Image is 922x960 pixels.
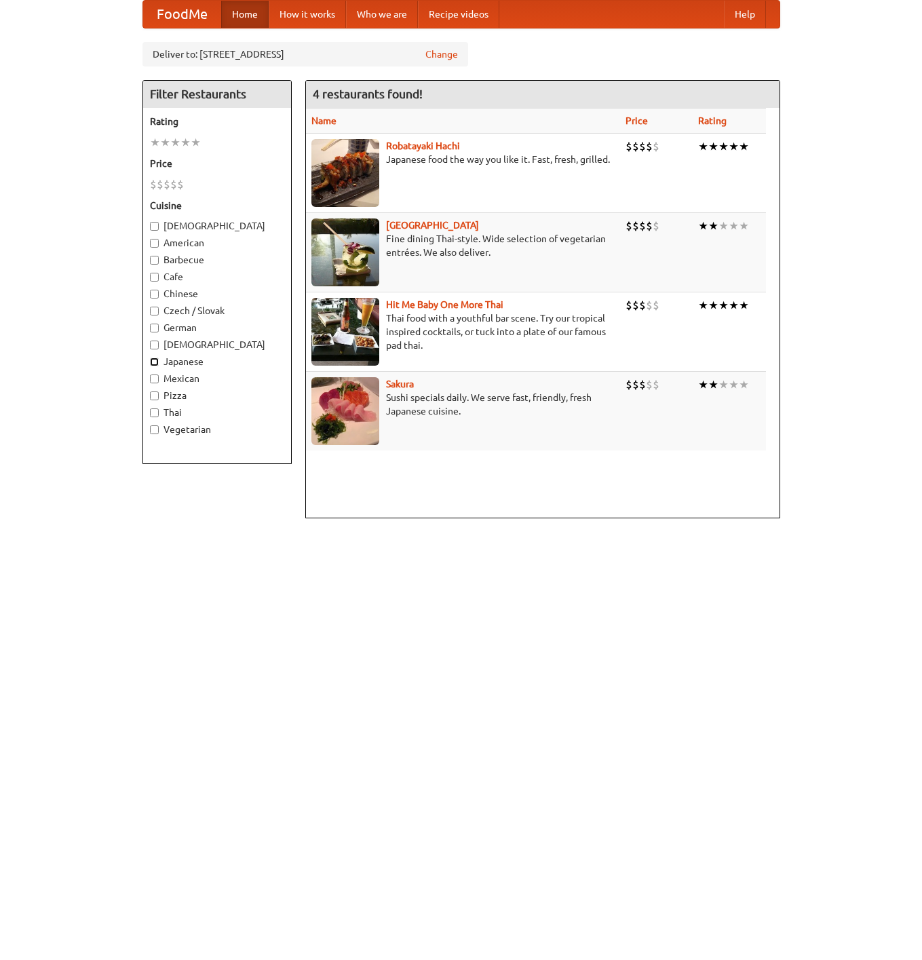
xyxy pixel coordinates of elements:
[150,425,159,434] input: Vegetarian
[191,135,201,150] li: ★
[221,1,269,28] a: Home
[718,139,729,154] li: ★
[632,298,639,313] li: $
[346,1,418,28] a: Who we are
[639,377,646,392] li: $
[386,220,479,231] a: [GEOGRAPHIC_DATA]
[150,253,284,267] label: Barbecue
[177,177,184,192] li: $
[150,358,159,366] input: Japanese
[386,299,503,310] a: Hit Me Baby One More Thai
[626,298,632,313] li: $
[646,377,653,392] li: $
[718,377,729,392] li: ★
[150,408,159,417] input: Thai
[653,139,659,154] li: $
[708,218,718,233] li: ★
[157,177,164,192] li: $
[729,139,739,154] li: ★
[653,298,659,313] li: $
[150,406,284,419] label: Thai
[639,298,646,313] li: $
[698,377,708,392] li: ★
[698,139,708,154] li: ★
[639,218,646,233] li: $
[425,47,458,61] a: Change
[632,377,639,392] li: $
[386,379,414,389] a: Sakura
[718,218,729,233] li: ★
[143,81,291,108] h4: Filter Restaurants
[311,115,337,126] a: Name
[739,218,749,233] li: ★
[311,377,379,445] img: sakura.jpg
[311,232,615,259] p: Fine dining Thai-style. Wide selection of vegetarian entrées. We also deliver.
[150,273,159,282] input: Cafe
[143,1,221,28] a: FoodMe
[739,377,749,392] li: ★
[698,298,708,313] li: ★
[653,377,659,392] li: $
[718,298,729,313] li: ★
[626,115,648,126] a: Price
[311,153,615,166] p: Japanese food the way you like it. Fast, fresh, grilled.
[150,222,159,231] input: [DEMOGRAPHIC_DATA]
[698,218,708,233] li: ★
[150,177,157,192] li: $
[418,1,499,28] a: Recipe videos
[150,324,159,332] input: German
[150,338,284,351] label: [DEMOGRAPHIC_DATA]
[708,298,718,313] li: ★
[150,389,284,402] label: Pizza
[698,115,727,126] a: Rating
[708,139,718,154] li: ★
[313,88,423,100] ng-pluralize: 4 restaurants found!
[150,304,284,318] label: Czech / Slovak
[150,135,160,150] li: ★
[150,355,284,368] label: Japanese
[150,199,284,212] h5: Cuisine
[150,341,159,349] input: [DEMOGRAPHIC_DATA]
[311,298,379,366] img: babythai.jpg
[150,157,284,170] h5: Price
[632,139,639,154] li: $
[150,256,159,265] input: Barbecue
[653,218,659,233] li: $
[150,290,159,299] input: Chinese
[142,42,468,66] div: Deliver to: [STREET_ADDRESS]
[170,177,177,192] li: $
[164,177,170,192] li: $
[646,218,653,233] li: $
[729,218,739,233] li: ★
[386,140,460,151] a: Robatayaki Hachi
[739,139,749,154] li: ★
[150,423,284,436] label: Vegetarian
[150,236,284,250] label: American
[626,377,632,392] li: $
[150,239,159,248] input: American
[150,270,284,284] label: Cafe
[724,1,766,28] a: Help
[729,298,739,313] li: ★
[311,218,379,286] img: satay.jpg
[150,219,284,233] label: [DEMOGRAPHIC_DATA]
[150,307,159,315] input: Czech / Slovak
[150,391,159,400] input: Pizza
[311,391,615,418] p: Sushi specials daily. We serve fast, friendly, fresh Japanese cuisine.
[729,377,739,392] li: ★
[150,375,159,383] input: Mexican
[160,135,170,150] li: ★
[646,139,653,154] li: $
[311,139,379,207] img: robatayaki.jpg
[626,139,632,154] li: $
[626,218,632,233] li: $
[150,372,284,385] label: Mexican
[180,135,191,150] li: ★
[632,218,639,233] li: $
[170,135,180,150] li: ★
[150,287,284,301] label: Chinese
[150,321,284,334] label: German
